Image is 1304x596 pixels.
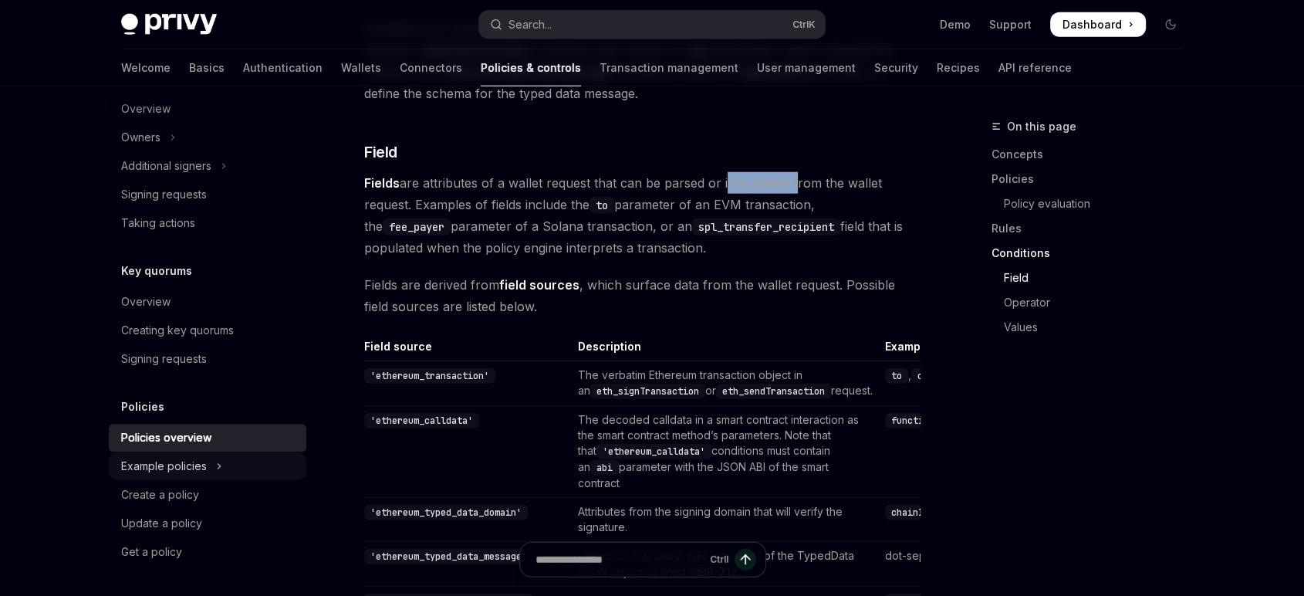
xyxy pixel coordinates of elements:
div: Taking actions [121,214,195,232]
span: are attributes of a wallet request that can be parsed or interpreted from the wallet request. Exa... [364,172,921,259]
div: Overview [121,293,171,311]
a: Signing requests [109,345,306,373]
a: Basics [189,49,225,86]
div: Example policies [121,457,207,476]
td: The decoded calldata in a smart contract interaction as the smart contract method’s parameters. N... [572,406,879,498]
a: Wallets [341,49,381,86]
a: Security [874,49,918,86]
code: function_name [885,413,968,428]
a: Values [992,315,1195,340]
div: Signing requests [121,185,207,204]
a: Policies overview [109,424,306,452]
a: Support [989,17,1032,32]
div: Get a policy [121,543,182,561]
a: Connectors [400,49,462,86]
td: Attributes from the signing domain that will verify the signature. [572,498,879,542]
a: Policy evaluation [992,191,1195,216]
span: Fields are derived from , which surface data from the wallet request. Possible field sources are ... [364,274,921,317]
a: Welcome [121,49,171,86]
div: Update a policy [121,514,202,533]
a: Authentication [243,49,323,86]
a: Concepts [992,142,1195,167]
td: The verbatim Ethereum transaction object in an or request. [572,361,879,406]
code: fee_payer [383,218,451,235]
a: Rules [992,216,1195,241]
a: Creating key quorums [109,317,306,344]
span: Ctrl K [792,19,816,31]
code: to [590,197,614,214]
div: Owners [121,128,160,147]
img: dark logo [121,14,217,36]
div: Policies overview [121,428,211,447]
button: Toggle Owners section [109,124,306,151]
div: Signing requests [121,350,207,368]
th: Description [572,339,879,361]
button: Toggle Example policies section [109,452,306,480]
span: Field [364,141,397,163]
a: Field [992,266,1195,290]
a: Get a policy [109,538,306,566]
a: Taking actions [109,209,306,237]
code: 'ethereum_calldata' [364,413,479,428]
h5: Policies [121,398,164,416]
span: Dashboard [1062,17,1122,32]
strong: field sources [499,277,579,293]
span: On this page [1007,117,1076,136]
code: eth_signTransaction [590,384,705,399]
a: Create a policy [109,481,306,509]
strong: Fields [364,175,400,191]
a: Demo [940,17,971,32]
code: chain_id [911,368,967,384]
div: Additional signers [121,157,211,175]
code: to [885,368,908,384]
a: Policies & controls [481,49,581,86]
a: Transaction management [600,49,738,86]
a: Recipes [937,49,980,86]
code: eth_sendTransaction [716,384,831,399]
code: abi [590,460,619,476]
th: Field source [364,339,572,361]
a: Operator [992,290,1195,315]
input: Ask a question... [535,543,704,577]
code: spl_transfer_recipient [692,218,840,235]
div: Search... [508,15,552,34]
a: Overview [109,288,306,316]
a: Signing requests [109,181,306,208]
div: Create a policy [121,486,199,504]
div: Creating key quorums [121,321,234,340]
button: Toggle dark mode [1158,12,1183,37]
a: Dashboard [1050,12,1146,37]
button: Send message [735,549,756,571]
a: Policies [992,167,1195,191]
code: 'ethereum_typed_data_domain' [364,505,528,520]
button: Open search [479,11,825,39]
a: Conditions [992,241,1195,266]
a: Update a policy [109,510,306,537]
code: 'ethereum_transaction' [364,368,495,384]
a: User management [757,49,856,86]
h5: Key quorums [121,262,192,280]
button: Toggle Additional signers section [109,152,306,180]
code: chainId [885,505,935,520]
a: API reference [998,49,1072,86]
code: 'ethereum_calldata' [596,444,711,459]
